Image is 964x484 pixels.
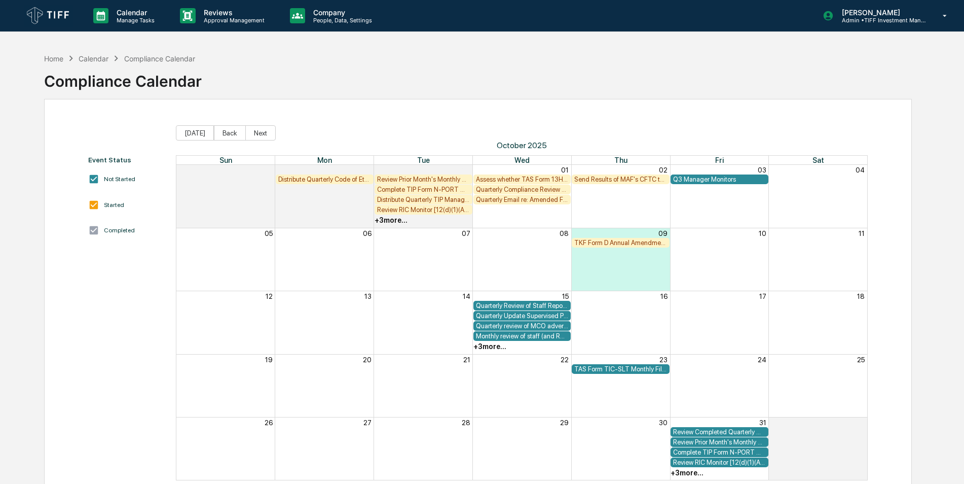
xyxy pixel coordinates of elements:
[176,141,868,150] span: October 2025
[266,292,273,300] button: 12
[562,292,569,300] button: 15
[317,156,332,164] span: Mon
[673,176,766,183] div: Q3 Manager Monitors
[214,125,246,141] button: Back
[859,229,865,237] button: 11
[44,64,202,90] div: Compliance Calendar
[673,428,766,436] div: Review Completed Quarterly Manager Monitors
[363,229,372,237] button: 06
[574,239,667,247] div: TKF Form D Annual Amendment Filing ([PERSON_NAME] to request info one week in advance) [FIRM DEAD...
[196,8,270,17] p: Reviews
[659,356,668,364] button: 23
[24,5,73,27] img: logo
[176,125,214,141] button: [DATE]
[377,176,470,183] div: Review Prior Month's Monthly TIP Compliance Testing Results (both Fund Level and Sub-Adviser Leve...
[245,125,276,141] button: Next
[673,459,766,466] div: Review RIC Monitor [12(d)(1)(A)(i) test] for TKF/MAF/TCF/GEF/DSF
[462,419,470,427] button: 28
[660,292,668,300] button: 16
[196,17,270,24] p: Approval Management
[514,156,530,164] span: Wed
[265,229,273,237] button: 05
[265,419,273,427] button: 26
[857,419,865,427] button: 01
[673,438,766,446] div: Review Prior Month's Monthly TIP Compliance Testing Results (both Fund Level and Sub-Adviser Leve...
[44,54,63,63] div: Home
[278,176,371,183] div: Distribute Quarterly Code of Ethics Reports
[462,166,470,174] button: 30
[812,156,824,164] span: Sat
[377,196,470,203] div: Distribute Quarterly TIP Manager Monitor
[560,419,569,427] button: 29
[659,419,668,427] button: 30
[561,166,569,174] button: 01
[560,229,569,237] button: 08
[363,419,372,427] button: 27
[104,201,124,209] div: Started
[476,302,569,309] div: Quarterly Review of Staff Report from Human Resources (new staffers, address changes)
[856,166,865,174] button: 04
[473,342,506,351] div: + 3 more...
[476,186,569,193] div: Quarterly Compliance Review of RFP Materials
[363,166,372,174] button: 29
[264,166,273,174] button: 28
[305,17,377,24] p: People, Data, Settings
[574,365,667,373] div: TAS Form TIC-SLT Monthly Filing [FIRM DEADLINE]
[79,54,108,63] div: Calendar
[857,292,865,300] button: 18
[857,356,865,364] button: 25
[124,54,195,63] div: Compliance Calendar
[462,229,470,237] button: 07
[108,17,160,24] p: Manage Tasks
[108,8,160,17] p: Calendar
[715,156,724,164] span: Fri
[219,156,232,164] span: Sun
[658,229,668,237] button: 09
[476,312,569,320] div: Quarterly Update Supervised Persons, Covered Associates and TIFF RR Lists
[104,176,135,183] div: Not Started
[364,292,372,300] button: 13
[476,196,569,203] div: Quarterly Email re: Amended Form PF requirements (Section 5 email)
[759,292,766,300] button: 17
[759,229,766,237] button: 10
[561,356,569,364] button: 22
[377,186,470,193] div: Complete TIP Form N-PORT Monthly Checklist
[673,448,766,456] div: Complete TIP Form N-PORT Monthly Checklist
[758,356,766,364] button: 24
[377,206,470,214] div: Review RIC Monitor [12(d)(1)(A)(i) test] for TKF/MAF/TCF/GEF/DSF
[104,227,135,234] div: Completed
[375,216,407,224] div: + 3 more...
[476,322,569,330] div: Quarterly review of MCO advertising checklist and backup materials
[305,8,377,17] p: Company
[417,156,430,164] span: Tue
[659,166,668,174] button: 02
[932,451,959,478] iframe: Open customer support
[363,356,372,364] button: 20
[614,156,627,164] span: Thu
[758,166,766,174] button: 03
[476,332,569,340] div: Monthly review of staff (and RR) archived communications (including email and Teams) [FIRM DEADLINE]
[671,469,703,477] div: + 3 more...
[476,176,569,183] div: Assess whether TAS Form 13H Quarterly Filing is required (if so, must be filed promptly after qua...
[88,156,166,164] div: Event Status
[834,17,928,24] p: Admin • TIFF Investment Management
[265,356,273,364] button: 19
[834,8,928,17] p: [PERSON_NAME]
[574,176,667,183] div: Send Results of MAF's CFTC test from last day of month to [EMAIL_ADDRESS][DOMAIN_NAME]
[463,292,470,300] button: 14
[759,419,766,427] button: 31
[463,356,470,364] button: 21
[176,155,868,480] div: Month View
